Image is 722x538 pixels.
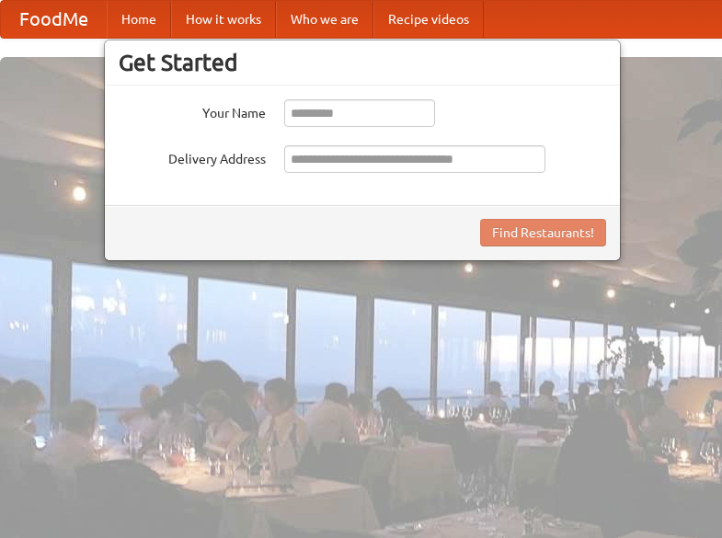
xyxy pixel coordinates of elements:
[373,1,484,38] a: Recipe videos
[119,145,266,168] label: Delivery Address
[480,219,606,246] button: Find Restaurants!
[1,1,107,38] a: FoodMe
[107,1,171,38] a: Home
[276,1,373,38] a: Who we are
[119,49,606,76] h3: Get Started
[119,99,266,122] label: Your Name
[171,1,276,38] a: How it works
